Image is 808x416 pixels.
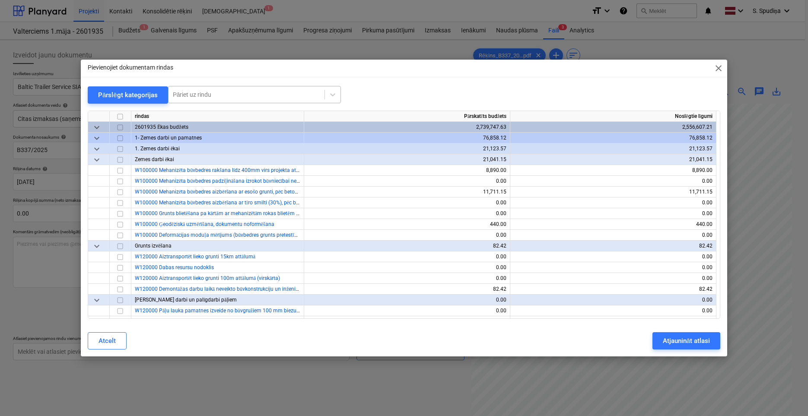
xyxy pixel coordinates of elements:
[135,135,202,141] span: 1- Zemes darbi un pamatnes
[92,295,102,305] span: keyboard_arrow_down
[92,122,102,132] span: keyboard_arrow_down
[514,241,713,251] div: 82.42
[135,286,337,292] a: W120000 Demontāžas darbu laikā neveikto būvkonstrukciju un inženiertīklu demontāža
[92,241,102,251] span: keyboard_arrow_down
[308,262,506,273] div: 0.00
[135,210,471,216] a: W100000 Grunts blietēšana pa kārtām ar mehanizētām rokas blietēm pēc betonēšanas un hidroizolācij...
[514,273,713,284] div: 0.00
[652,332,720,349] button: Atjaunināt atlasi
[308,165,506,176] div: 8,890.00
[135,167,310,173] a: W100000 Mehanizēta būvbedres rakšana līdz 400mm virs projekta atzīmes
[135,178,413,184] a: W100000 Mehanizēta būvbedres padziļināšana izrokot būvniecībai nederīgo grunti un piebēršana ar t...
[308,197,506,208] div: 0.00
[92,133,102,143] span: keyboard_arrow_down
[514,197,713,208] div: 0.00
[135,156,174,162] span: Zemes darbi ēkai
[88,86,168,104] button: Pārslēgt kategorijas
[514,305,713,316] div: 0.00
[713,63,724,73] span: close
[135,146,180,152] span: 1. Zemes darbi ēkai
[514,251,713,262] div: 0.00
[308,219,506,230] div: 440.00
[514,316,713,327] div: 0.00
[514,262,713,273] div: 0.00
[765,375,808,416] iframe: Chat Widget
[135,124,188,130] span: 2601935 Ēkas budžets
[514,187,713,197] div: 11,711.15
[131,111,304,122] div: rindas
[88,332,127,349] button: Atcelt
[308,230,506,241] div: 0.00
[308,284,506,295] div: 82.42
[304,111,510,122] div: Pārskatīts budžets
[308,273,506,284] div: 0.00
[514,143,713,154] div: 21,123.57
[308,122,506,133] div: 2,739,747.63
[135,232,302,238] a: W100000 Deformācijas moduļa mērījums (būvbedres grunts pretestība)
[514,219,713,230] div: 440.00
[308,187,506,197] div: 11,711.15
[308,133,506,143] div: 76,858.12
[514,284,713,295] div: 82.42
[514,122,713,133] div: 2,556,607.21
[514,133,713,143] div: 76,858.12
[308,295,506,305] div: 0.00
[135,308,303,314] a: W120000 Pāļu lauka pamatnes izveide no būvgružiem 100 mm biezumā
[135,200,456,206] a: W100000 Mehanizēta būvbedres aizbēršana ar tīro smilti (30%), pēc betonēšanas un hidroizolācijas ...
[308,208,506,219] div: 0.00
[308,316,506,327] div: 0.00
[514,208,713,219] div: 0.00
[308,241,506,251] div: 82.42
[308,143,506,154] div: 21,123.57
[308,176,506,187] div: 0.00
[135,254,255,260] a: W120000 Aiztransportēt lieko grunti 15km attālumā
[514,295,713,305] div: 0.00
[135,275,280,281] a: W120000 Aiztransportēt lieko grunti 100m attālumā (virskārta)
[308,251,506,262] div: 0.00
[135,189,448,195] a: W100000 Mehanizēta būvbedres aizbēršana ar esošo grunti, pēc betonēšanas un hidroizolācijas darbu...
[92,154,102,165] span: keyboard_arrow_down
[92,143,102,154] span: keyboard_arrow_down
[514,230,713,241] div: 0.00
[135,221,274,227] a: W100000 Ģeodēziskā uzmērīšana, dokumentu noformēšana
[98,89,158,101] div: Pārslēgt kategorijas
[514,165,713,176] div: 8,890.00
[88,63,173,72] p: Pievienojiet dokumentam rindas
[514,176,713,187] div: 0.00
[135,297,237,303] span: Zemes darbi un palīgdarbi pāļiem
[308,305,506,316] div: 0.00
[663,335,710,346] div: Atjaunināt atlasi
[99,335,116,346] div: Atcelt
[135,243,172,249] span: Grunts izvēšana
[514,154,713,165] div: 21,041.15
[135,264,214,270] a: W120000 Dabas resursu nodoklis
[510,111,716,122] div: Noslēgtie līgumi
[308,154,506,165] div: 21,041.15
